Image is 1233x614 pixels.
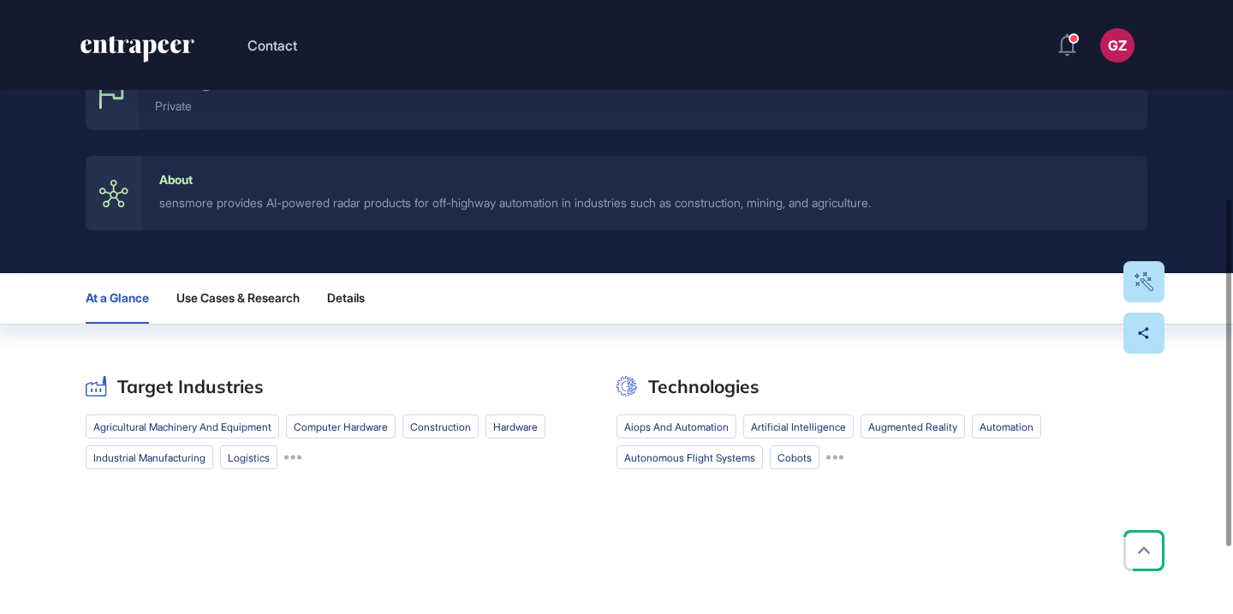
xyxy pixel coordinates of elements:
li: industrial manufacturing [86,445,213,469]
h2: Target Industries [117,376,264,397]
li: automation [972,414,1041,438]
button: Details [327,273,378,324]
button: GZ [1100,28,1135,63]
li: artificial intelligence [743,414,854,438]
li: Logistics [220,445,277,469]
div: sensmore provides AI-powered radar products for off-highway automation in industries such as cons... [159,194,1130,212]
button: At a Glance [86,273,149,324]
button: Contact [247,34,297,57]
span: Use Cases & Research [176,291,300,305]
div: About [159,173,193,187]
span: At a Glance [86,291,149,305]
div: private [155,99,1130,113]
li: aiops and automation [616,414,736,438]
h2: Technologies [648,376,759,397]
li: cobots [770,445,819,469]
li: Construction [402,414,479,438]
li: computer hardware [286,414,396,438]
li: hardware [485,414,545,438]
li: augmented reality [861,414,965,438]
li: agricultural machinery and equipment [86,414,279,438]
button: Use Cases & Research [176,273,300,324]
li: autonomous flight systems [616,445,763,469]
span: Details [327,291,365,305]
a: entrapeer-logo [79,36,196,69]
